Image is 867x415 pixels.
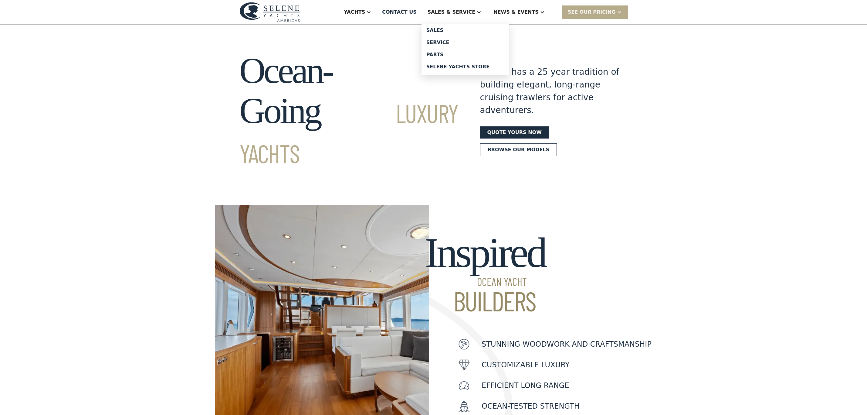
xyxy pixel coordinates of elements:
div: News & EVENTS [493,9,539,16]
h2: Inspired [425,229,545,314]
a: Browse our models [480,143,557,156]
img: icon [459,359,469,370]
div: SEE Our Pricing [568,9,616,16]
div: Selene Yachts Store [426,64,504,69]
div: Contact US [382,9,417,16]
p: customizable luxury [482,359,570,370]
span: Ocean Yacht [425,276,545,287]
div: SEE Our Pricing [562,5,628,19]
p: Stunning woodwork and craftsmanship [482,339,652,350]
span: Luxury Yachts [239,98,458,168]
a: Selene Yachts Store [422,61,509,73]
div: Yachts [344,9,365,16]
div: Sales [426,28,504,33]
a: Parts [422,49,509,61]
div: Selene has a 25 year tradition of building elegant, long-range cruising trawlers for active adven... [480,66,620,117]
div: Service [426,40,504,45]
img: logo [239,2,300,22]
div: Parts [426,52,504,57]
p: Ocean-Tested Strength [482,401,580,412]
p: Efficient Long Range [482,380,569,391]
a: Service [422,36,509,49]
a: Quote yours now [480,126,549,139]
a: Sales [422,24,509,36]
div: Sales & Service [428,9,475,16]
nav: Sales & Service [422,24,509,75]
span: Builders [425,287,545,314]
h1: Ocean-Going [239,51,458,171]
